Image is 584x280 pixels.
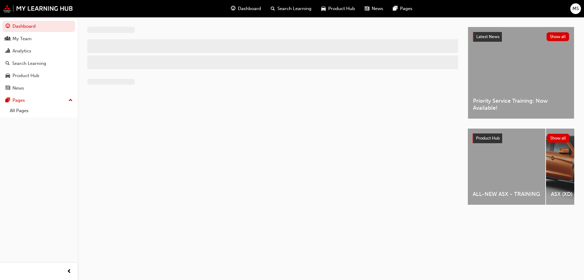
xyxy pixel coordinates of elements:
a: My Team [2,33,75,44]
span: Product Hub [476,136,500,141]
a: Product Hub [2,70,75,81]
a: guage-iconDashboard [226,2,266,15]
div: My Team [12,35,32,42]
span: Pages [400,5,412,12]
span: News [372,5,383,12]
button: Pages [2,95,75,106]
span: Latest News [476,34,499,39]
span: news-icon [365,5,369,12]
a: All Pages [7,106,75,115]
div: Product Hub [12,72,39,79]
a: Analytics [2,45,75,57]
a: Search Learning [2,58,75,69]
span: Dashboard [238,5,261,12]
span: Product Hub [328,5,355,12]
a: Dashboard [2,21,75,32]
span: up-icon [68,97,73,105]
span: chart-icon [5,48,10,54]
span: Search Learning [277,5,311,12]
div: Search Learning [12,60,46,67]
span: car-icon [5,73,10,79]
span: prev-icon [67,268,71,275]
a: pages-iconPages [388,2,417,15]
span: Priority Service Training: Now Available! [473,97,569,111]
span: ALL-NEW ASX - TRAINING [473,191,541,198]
div: Pages [12,97,25,104]
span: guage-icon [231,5,235,12]
a: News [2,83,75,94]
button: Show all [547,134,570,143]
a: news-iconNews [360,2,388,15]
button: MS [570,3,581,14]
span: car-icon [321,5,326,12]
span: MS [572,5,579,12]
a: Latest NewsShow all [473,32,569,42]
span: pages-icon [5,98,10,103]
span: guage-icon [5,24,10,29]
span: news-icon [5,86,10,91]
a: search-iconSearch Learning [266,2,316,15]
span: search-icon [271,5,275,12]
span: pages-icon [393,5,398,12]
span: search-icon [5,61,10,66]
span: people-icon [5,36,10,42]
a: car-iconProduct Hub [316,2,360,15]
a: ALL-NEW ASX - TRAINING [468,129,545,205]
button: Show all [547,32,569,41]
div: Analytics [12,48,31,55]
button: DashboardMy TeamAnalyticsSearch LearningProduct HubNews [2,19,75,95]
a: Latest NewsShow allPriority Service Training: Now Available! [468,27,574,119]
div: News [12,85,24,92]
img: mmal [3,5,73,12]
a: Product HubShow all [473,133,569,143]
